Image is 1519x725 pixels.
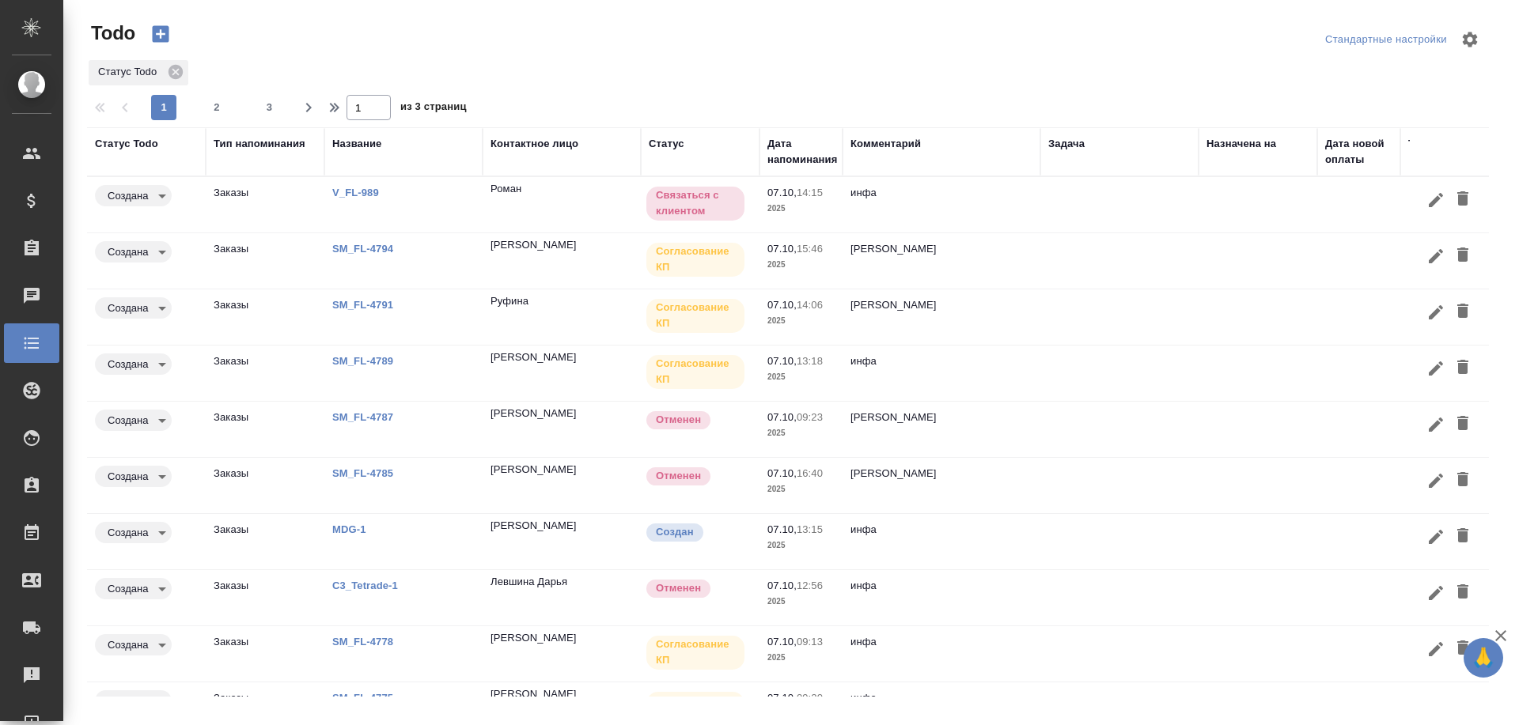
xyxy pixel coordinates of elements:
[850,522,1032,538] p: инфа
[491,181,633,197] div: Роман
[491,462,577,478] p: [PERSON_NAME]
[797,411,823,423] p: 09:23
[103,694,153,708] button: Создана
[214,136,305,152] div: Тип напоминания
[649,136,684,152] div: Статус
[103,470,153,483] button: Создана
[103,413,153,427] button: Создана
[767,425,835,441] p: 2025
[1449,241,1476,270] button: Удалить
[332,467,393,479] a: SM_FL-4785
[767,523,797,535] p: 07.10,
[1422,241,1449,270] button: Редактировать
[797,187,823,198] p: 14:15
[850,410,1032,425] p: [PERSON_NAME]
[491,136,578,152] div: Контактное лицо
[332,523,366,535] a: MDG-1
[1321,28,1451,52] div: split button
[656,524,694,540] p: Создан
[656,580,701,596] p: Отменен
[95,466,172,487] div: Создана
[491,349,633,365] div: Анна
[1449,690,1476,719] button: Удалить
[850,136,921,152] div: Комментарий
[332,299,393,311] a: SM_FL-4791
[1422,410,1449,439] button: Редактировать
[656,356,735,387] p: Согласование КП
[491,686,633,702] div: Антон
[206,402,324,457] td: Заказы
[767,594,835,610] p: 2025
[1048,136,1085,152] div: Задача
[206,233,324,289] td: Заказы
[95,136,158,152] div: Статус Todo
[491,686,577,702] p: [PERSON_NAME]
[491,518,577,534] div: Click to copy
[332,692,393,704] a: SM_FL-4775
[206,514,324,569] td: Заказы
[87,21,135,46] span: Todo
[491,293,633,309] div: Руфина
[95,353,172,375] div: Создана
[767,481,835,497] p: 2025
[206,177,324,232] td: Заказы
[850,578,1032,594] p: инфа
[204,100,229,115] span: 2
[491,518,577,534] p: [PERSON_NAME]
[332,636,393,648] a: SM_FL-4778
[103,526,153,539] button: Создана
[103,301,153,315] button: Создана
[491,349,577,365] p: [PERSON_NAME]
[491,462,577,478] div: Click to copy
[1422,522,1449,551] button: Редактировать
[1422,634,1449,663] button: Редактировать
[850,634,1032,650] p: инфа
[656,468,701,484] p: Отменен
[767,355,797,367] p: 07.10,
[1408,136,1431,152] div: Тэги
[142,21,180,47] button: Добавить ToDo
[1449,578,1476,607] button: Удалить
[797,692,823,704] p: 09:20
[95,578,172,599] div: Создана
[95,410,172,431] div: Создана
[491,518,633,534] div: Елена
[98,64,162,80] p: Статус Todo
[656,300,735,331] p: Согласование КП
[491,237,577,253] div: Click to copy
[797,580,823,591] p: 12:56
[103,638,153,651] button: Создана
[491,630,577,646] div: Click to copy
[491,237,577,253] p: [PERSON_NAME]
[767,636,797,648] p: 07.10,
[850,297,1032,313] p: [PERSON_NAME]
[767,369,835,385] p: 2025
[332,136,381,152] div: Название
[206,289,324,345] td: Заказы
[767,538,835,553] p: 2025
[491,406,577,421] div: Click to copy
[1449,353,1476,383] button: Удалить
[1422,353,1449,383] button: Редактировать
[656,693,735,724] p: Согласование КП
[491,293,528,309] p: Руфина
[206,570,324,625] td: Заказы
[206,626,324,682] td: Заказы
[767,201,835,217] p: 2025
[206,458,324,513] td: Заказы
[491,293,528,309] div: Click to copy
[491,237,633,253] div: Яна
[89,60,188,85] div: Статус Todo
[656,412,701,428] p: Отменен
[797,355,823,367] p: 13:18
[491,462,633,478] div: Журавлева Марина
[767,313,835,329] p: 2025
[797,467,823,479] p: 16:40
[1422,297,1449,327] button: Редактировать
[767,299,797,311] p: 07.10,
[95,634,172,655] div: Создана
[1449,634,1476,663] button: Удалить
[491,574,633,590] div: Левшина Дарья
[1422,578,1449,607] button: Редактировать
[1449,466,1476,495] button: Удалить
